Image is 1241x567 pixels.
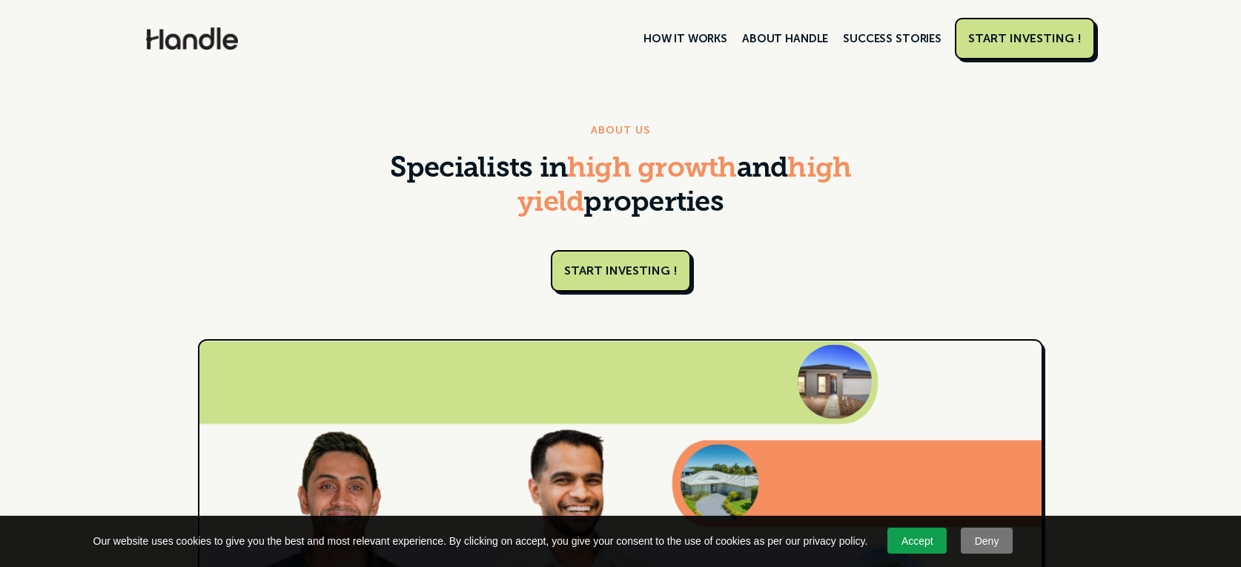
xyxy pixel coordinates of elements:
a: HOW IT WORKS [636,26,735,51]
span: high yield [517,155,851,218]
div: START INVESTING ! [968,31,1082,46]
span: high growth [567,155,737,184]
a: START INVESTING ! [955,18,1095,59]
a: START INVESTING ! [551,250,691,292]
h1: Specialists in and properties [387,153,854,220]
a: ABOUT HANDLE [735,26,835,51]
div: ABOUT US [591,122,650,140]
a: SUCCESS STORIES [835,26,949,51]
a: Accept [887,528,947,554]
span: Our website uses cookies to give you the best and most relevant experience. By clicking on accept... [93,534,868,548]
a: Deny [961,528,1013,554]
